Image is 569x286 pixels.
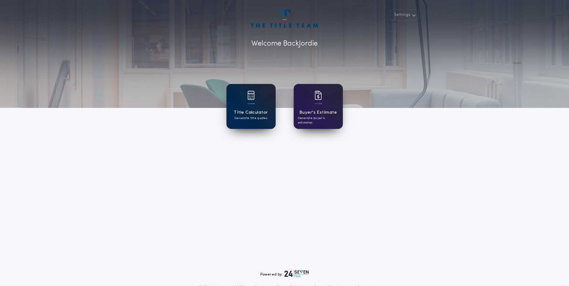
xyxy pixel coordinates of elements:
[315,91,322,100] img: card icon
[251,10,318,28] img: account-logo
[226,84,276,129] a: card iconTitle CalculatorGenerate title quotes
[260,270,309,277] div: Powered by
[235,116,267,121] p: Generate title quotes
[284,270,309,277] img: logo
[247,91,255,100] img: card icon
[251,38,318,49] p: Welcome Back Jordie
[390,10,418,20] button: Settings
[234,109,268,116] h1: Title Calculator
[299,109,337,116] h1: Buyer's Estimate
[298,116,339,125] p: Generate buyer's estimates
[294,84,343,129] a: card iconBuyer's EstimateGenerate buyer's estimates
